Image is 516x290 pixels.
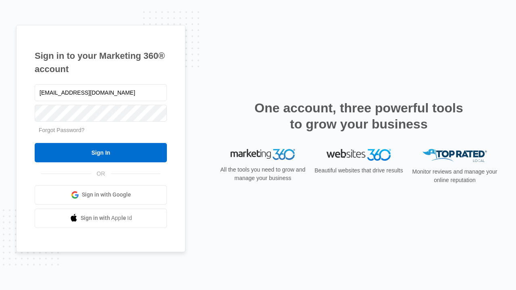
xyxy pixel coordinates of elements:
[422,149,487,162] img: Top Rated Local
[81,214,132,222] span: Sign in with Apple Id
[35,49,167,76] h1: Sign in to your Marketing 360® account
[35,84,167,101] input: Email
[91,170,111,178] span: OR
[82,191,131,199] span: Sign in with Google
[39,127,85,133] a: Forgot Password?
[231,149,295,160] img: Marketing 360
[35,185,167,205] a: Sign in with Google
[218,166,308,182] p: All the tools you need to grow and manage your business
[35,143,167,162] input: Sign In
[252,100,466,132] h2: One account, three powerful tools to grow your business
[327,149,391,161] img: Websites 360
[35,209,167,228] a: Sign in with Apple Id
[314,166,404,175] p: Beautiful websites that drive results
[410,168,500,184] p: Monitor reviews and manage your online reputation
